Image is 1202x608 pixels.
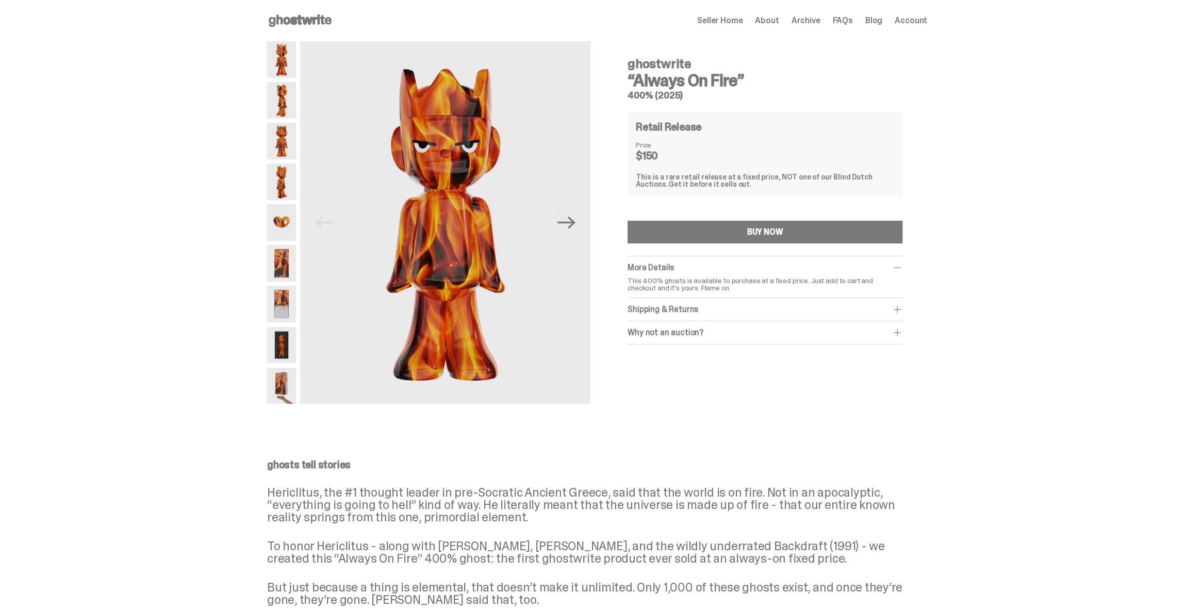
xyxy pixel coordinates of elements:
[267,286,296,322] img: Always-On-Fire---Website-Archive.2494X.png
[747,228,783,236] div: BUY NOW
[697,17,743,25] a: Seller Home
[628,221,902,243] button: BUY NOW
[267,368,296,404] img: Always-On-Fire---Website-Archive.2522XX.png
[832,17,852,25] a: FAQs
[555,211,578,234] button: Next
[628,58,902,70] h4: ghostwrite
[636,122,701,132] h4: Retail Release
[628,262,674,273] span: More Details
[668,179,752,189] span: Get it before it sells out.
[300,41,590,404] img: Always-On-Fire---Website-Archive.2484X.png
[267,82,296,119] img: Always-On-Fire---Website-Archive.2485X.png
[267,327,296,364] img: Always-On-Fire---Website-Archive.2497X.png
[636,151,687,161] dd: $150
[267,540,927,565] p: To honor Hericlitus - along with [PERSON_NAME], [PERSON_NAME], and the wildly underrated Backdraf...
[267,123,296,159] img: Always-On-Fire---Website-Archive.2487X.png
[791,17,820,25] a: Archive
[628,304,902,315] div: Shipping & Returns
[628,91,902,100] h5: 400% (2025)
[628,277,902,291] p: This 400% ghosts is available to purchase at a fixed price. Just add to cart and checkout and it'...
[865,17,882,25] a: Blog
[628,72,902,89] h3: “Always On Fire”
[267,459,927,470] p: ghosts tell stories
[895,17,927,25] a: Account
[628,327,902,338] div: Why not an auction?
[267,245,296,282] img: Always-On-Fire---Website-Archive.2491X.png
[267,204,296,241] img: Always-On-Fire---Website-Archive.2490X.png
[267,581,927,606] p: But just because a thing is elemental, that doesn’t make it unlimited. Only 1,000 of these ghosts...
[267,486,927,523] p: Hericlitus, the #1 thought leader in pre-Socratic Ancient Greece, said that the world is on fire....
[267,41,296,78] img: Always-On-Fire---Website-Archive.2484X.png
[636,173,894,188] div: This is a rare retail release at a fixed price, NOT one of our Blind Dutch Auctions.
[636,141,687,149] dt: Price
[267,163,296,200] img: Always-On-Fire---Website-Archive.2489X.png
[755,17,779,25] a: About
